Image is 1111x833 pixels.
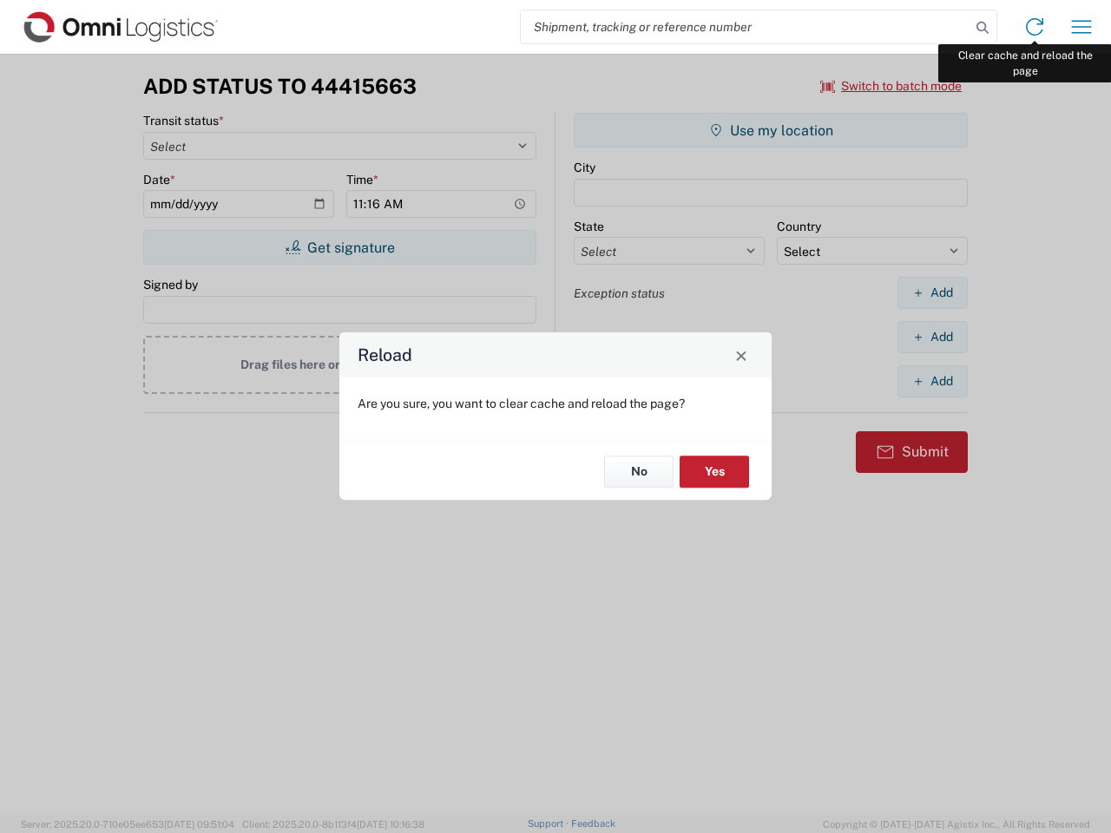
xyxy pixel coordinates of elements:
button: Close [729,343,753,367]
h4: Reload [358,343,412,368]
button: No [604,456,674,488]
button: Yes [680,456,749,488]
input: Shipment, tracking or reference number [521,10,970,43]
p: Are you sure, you want to clear cache and reload the page? [358,396,753,411]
